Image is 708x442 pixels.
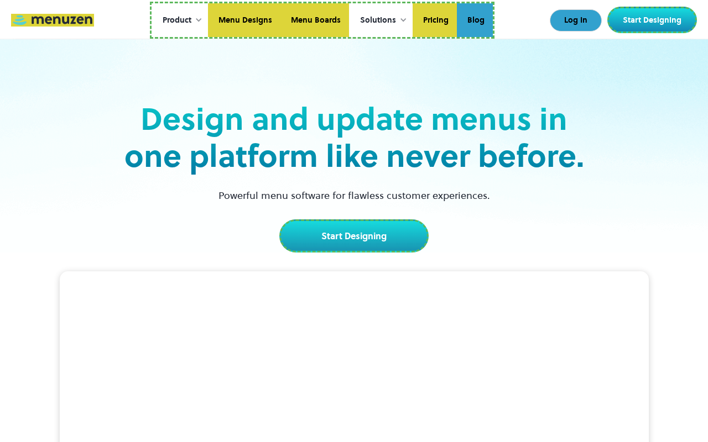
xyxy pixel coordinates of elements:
[413,3,457,38] a: Pricing
[279,219,429,252] a: Start Designing
[360,14,396,27] div: Solutions
[152,3,208,38] div: Product
[607,7,697,33] a: Start Designing
[280,3,349,38] a: Menu Boards
[550,9,602,31] a: Log In
[457,3,493,38] a: Blog
[121,101,587,175] h2: Design and update menus in one platform like never before.
[163,14,191,27] div: Product
[208,3,280,38] a: Menu Designs
[349,3,413,38] div: Solutions
[205,188,504,203] p: Powerful menu software for flawless customer experiences.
